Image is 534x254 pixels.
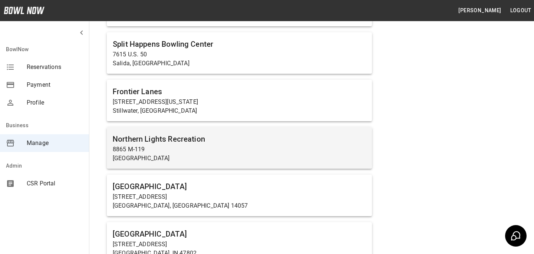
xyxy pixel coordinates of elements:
[27,80,83,89] span: Payment
[455,4,504,17] button: [PERSON_NAME]
[113,86,366,98] h6: Frontier Lanes
[113,201,366,210] p: [GEOGRAPHIC_DATA], [GEOGRAPHIC_DATA] 14057
[27,179,83,188] span: CSR Portal
[113,133,366,145] h6: Northern Lights Recreation
[113,106,366,115] p: Stillwater, [GEOGRAPHIC_DATA]
[113,181,366,192] h6: [GEOGRAPHIC_DATA]
[113,50,366,59] p: 7615 U.S. 50
[113,59,366,68] p: Salida, [GEOGRAPHIC_DATA]
[27,139,83,148] span: Manage
[113,98,366,106] p: [STREET_ADDRESS][US_STATE]
[27,98,83,107] span: Profile
[113,240,366,249] p: [STREET_ADDRESS]
[113,38,366,50] h6: Split Happens Bowling Center
[113,145,366,154] p: 8865 M-119
[113,154,366,163] p: [GEOGRAPHIC_DATA]
[507,4,534,17] button: Logout
[27,63,83,72] span: Reservations
[113,192,366,201] p: [STREET_ADDRESS]
[113,228,366,240] h6: [GEOGRAPHIC_DATA]
[4,7,44,14] img: logo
